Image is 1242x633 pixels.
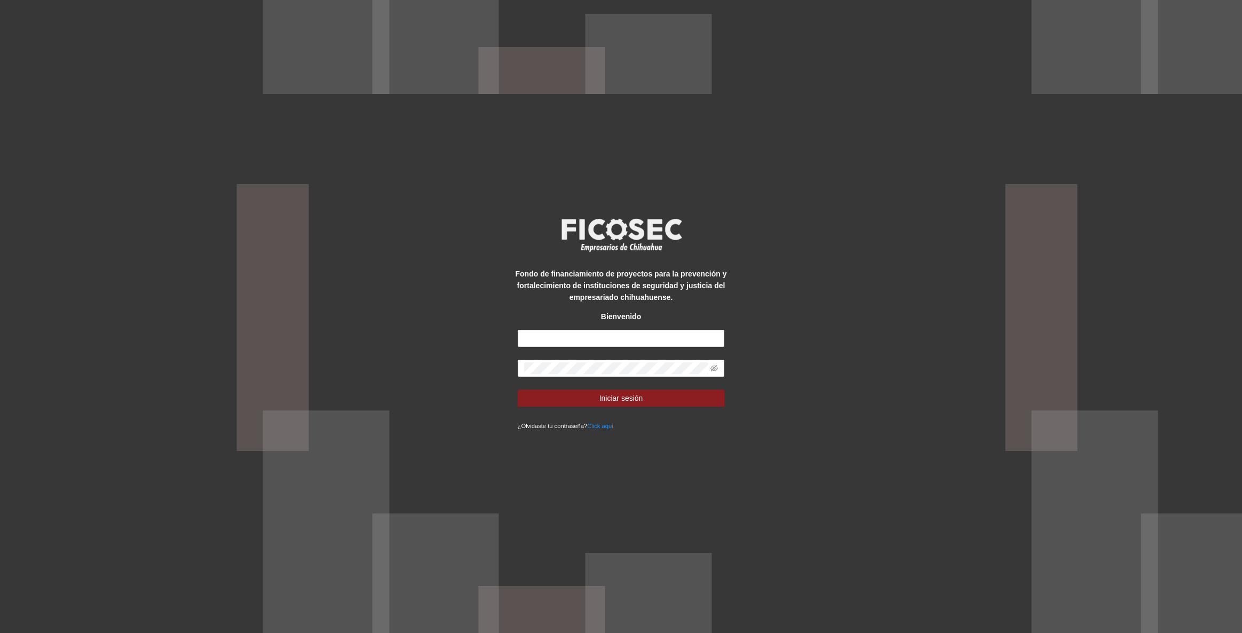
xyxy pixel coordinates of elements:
small: ¿Olvidaste tu contraseña? [518,423,613,429]
strong: Fondo de financiamiento de proyectos para la prevención y fortalecimiento de instituciones de seg... [516,270,727,302]
a: Click aqui [587,423,613,429]
button: Iniciar sesión [518,390,725,407]
img: logo [555,215,688,255]
span: eye-invisible [710,365,718,372]
span: Iniciar sesión [599,392,643,404]
strong: Bienvenido [601,312,641,321]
